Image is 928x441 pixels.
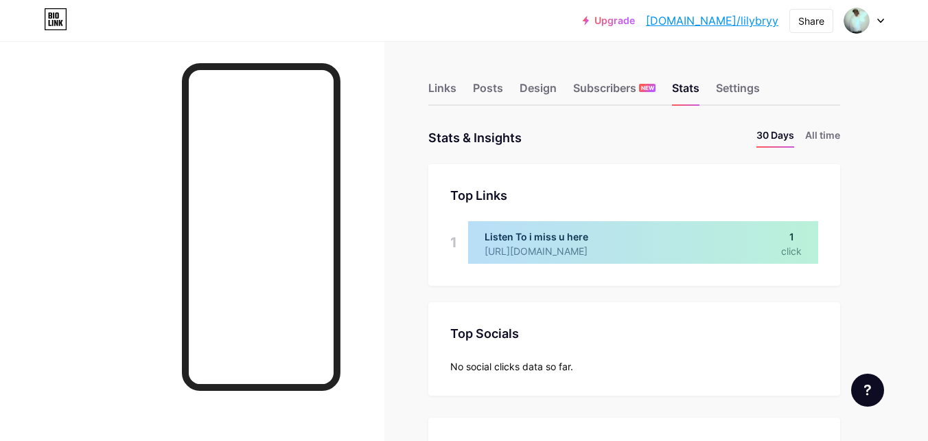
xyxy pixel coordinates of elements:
li: All time [805,128,840,148]
div: Top Socials [450,324,818,343]
div: Share [798,14,824,28]
div: 1 [450,221,457,264]
a: Upgrade [583,15,635,26]
a: [DOMAIN_NAME]/lilybryy [646,12,778,29]
div: Settings [716,80,760,104]
div: Posts [473,80,503,104]
img: lilybryy [844,8,870,34]
span: NEW [641,84,654,92]
div: Top Links [450,186,818,205]
div: Stats & Insights [428,128,522,148]
div: Design [520,80,557,104]
div: Links [428,80,456,104]
div: No social clicks data so far. [450,359,818,374]
li: 30 Days [756,128,794,148]
div: Stats [672,80,699,104]
div: Subscribers [573,80,656,104]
